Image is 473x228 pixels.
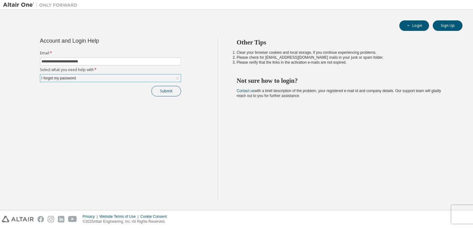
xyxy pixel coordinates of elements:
h2: Other Tips [237,38,452,46]
img: instagram.svg [48,216,54,222]
div: Website Terms of Use [99,214,140,219]
button: Sign Up [433,20,462,31]
li: Please check for [EMAIL_ADDRESS][DOMAIN_NAME] mails in your junk or spam folder. [237,55,452,60]
h2: Not sure how to login? [237,77,452,85]
div: I forgot my password [40,74,181,82]
label: Email [40,51,181,56]
div: Privacy [83,214,99,219]
img: Altair One [3,2,80,8]
img: youtube.svg [68,216,77,222]
button: Submit [151,86,181,96]
div: Account and Login Help [40,38,153,43]
img: altair_logo.svg [2,216,34,222]
li: Please verify that the links in the activation e-mails are not expired. [237,60,452,65]
a: Contact us [237,89,254,93]
div: I forgot my password [41,75,77,82]
button: Login [399,20,429,31]
label: Select what you need help with [40,67,181,72]
div: Cookie Consent [140,214,170,219]
p: © 2025 Altair Engineering, Inc. All Rights Reserved. [83,219,171,224]
li: Clear your browser cookies and local storage, if you continue experiencing problems. [237,50,452,55]
img: facebook.svg [37,216,44,222]
span: with a brief description of the problem, your registered e-mail id and company details. Our suppo... [237,89,441,98]
img: linkedin.svg [58,216,64,222]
